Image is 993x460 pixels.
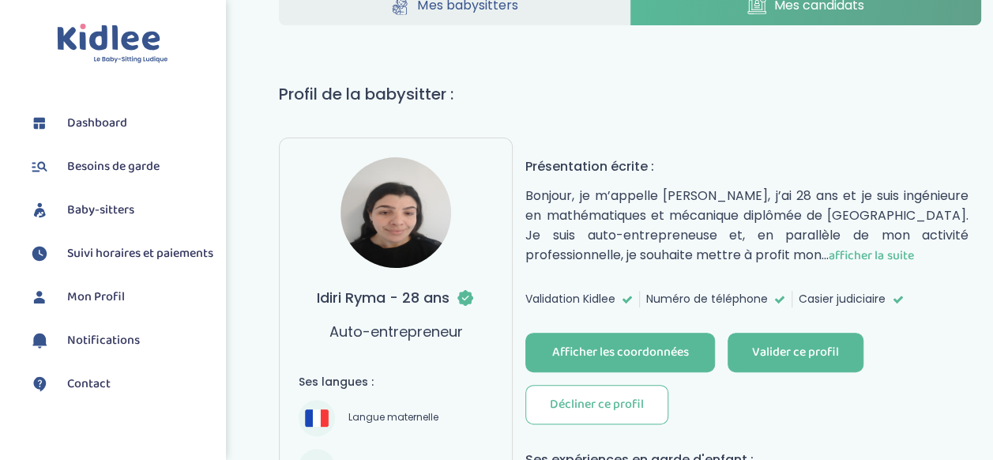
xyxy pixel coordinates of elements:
h3: Idiri Ryma - 28 ans [317,287,475,308]
button: Afficher les coordonnées [525,333,715,372]
p: Bonjour, je m’appelle [PERSON_NAME], j’ai 28 ans et je suis ingénieure en mathématiques et mécani... [525,186,969,266]
button: Décliner ce profil [525,385,668,424]
a: Besoins de garde [28,155,213,179]
img: contact.svg [28,372,51,396]
img: babysitters.svg [28,198,51,222]
a: Baby-sitters [28,198,213,222]
span: Baby-sitters [67,201,134,220]
h1: Profil de la babysitter : [279,82,981,106]
span: Dashboard [67,114,127,133]
img: logo.svg [57,24,168,64]
img: avatar [340,157,451,268]
img: dashboard.svg [28,111,51,135]
img: besoin.svg [28,155,51,179]
span: Besoins de garde [67,157,160,176]
button: Valider ce profil [728,333,863,372]
a: Notifications [28,329,213,353]
div: Afficher les coordonnées [552,344,689,362]
img: profil.svg [28,285,51,309]
span: Mon Profil [67,288,125,307]
p: Auto-entrepreneur [329,321,463,342]
span: Contact [67,375,111,394]
div: Valider ce profil [752,344,839,362]
span: Validation Kidlee [525,291,615,307]
span: Casier judiciaire [799,291,886,307]
div: Décliner ce profil [550,396,644,414]
img: Français [305,409,329,426]
img: suivihoraire.svg [28,242,51,266]
a: Suivi horaires et paiements [28,242,213,266]
span: Notifications [67,331,140,350]
a: Dashboard [28,111,213,135]
span: Numéro de téléphone [646,291,768,307]
span: Suivi horaires et paiements [67,244,213,263]
span: afficher la suite [829,246,913,266]
h4: Présentation écrite : [525,156,969,176]
span: Langue maternelle [343,409,444,428]
img: notification.svg [28,329,51,353]
a: Mon Profil [28,285,213,309]
h4: Ses langues : [299,374,493,390]
a: Contact [28,372,213,396]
